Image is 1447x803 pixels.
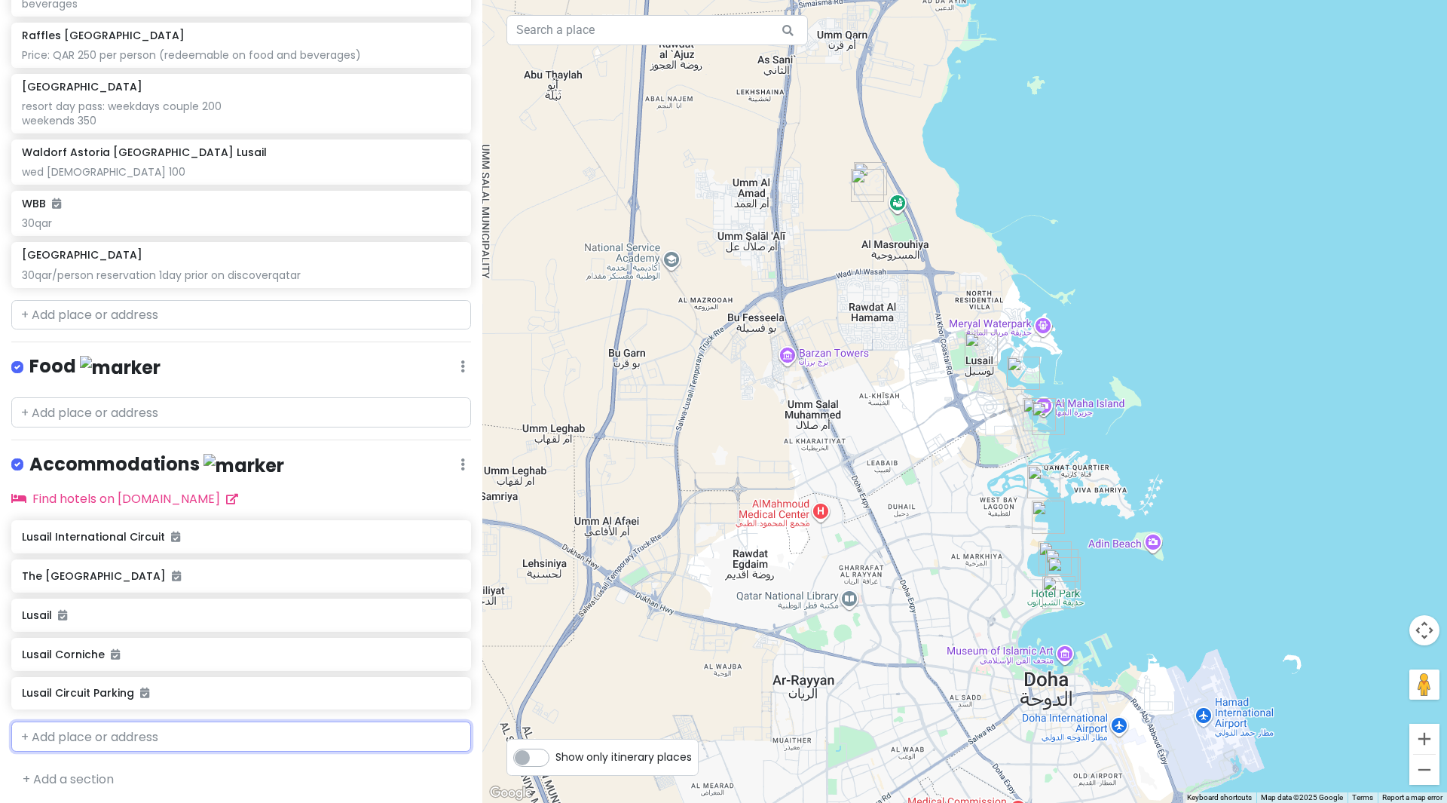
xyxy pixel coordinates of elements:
[22,80,142,93] h6: [GEOGRAPHIC_DATA]
[22,197,61,210] h6: WBB
[140,688,149,698] i: Added to itinerary
[172,571,181,581] i: Added to itinerary
[22,165,460,179] div: wed [DEMOGRAPHIC_DATA] 100
[1027,465,1060,498] div: The Chedi Katara Hotel & Resort
[1042,576,1075,609] div: Sheraton Grand Doha Resort & Convention Hotel
[486,783,536,803] a: Open this area in Google Maps (opens a new window)
[22,686,460,700] h6: Lusail Circuit Parking
[1007,357,1040,390] div: Waldorf Astoria Doha Lusail
[851,169,884,202] div: Lusail Circuit Parking
[22,268,460,282] div: 30qar/person reservation 1day prior on discoverqatar
[22,648,460,661] h6: Lusail Corniche
[1039,541,1072,575] div: Doha Beach Club
[29,354,161,379] h4: Food
[22,100,460,127] div: resort day pass: weekdays couple 200 weekends 350
[22,48,460,62] div: Price: QAR 250 per person (redeemable on food and beverages)
[965,333,998,366] div: Lusail
[486,783,536,803] img: Google
[1409,670,1439,700] button: Drag Pegman onto the map to open Street View
[22,216,460,230] div: 30qar
[22,29,185,42] h6: Raffles [GEOGRAPHIC_DATA]
[1352,793,1373,801] a: Terms (opens in new tab)
[111,649,120,660] i: Added to itinerary
[1023,398,1056,431] div: Lusail Corniche
[171,532,180,542] i: Added to itinerary
[11,300,471,330] input: + Add place or address
[80,356,161,379] img: marker
[555,749,692,765] span: Show only itinerary places
[22,146,267,159] h6: Waldorf Astoria [GEOGRAPHIC_DATA] Lusail
[58,610,67,621] i: Added to itinerary
[1187,792,1252,803] button: Keyboard shortcuts
[22,569,460,583] h6: The [GEOGRAPHIC_DATA]
[203,454,284,477] img: marker
[1032,402,1065,435] div: Raffles Doha
[22,530,460,544] h6: Lusail International Circuit
[506,15,808,45] input: Search a place
[11,397,471,428] input: + Add place or address
[1409,615,1439,645] button: Map camera controls
[23,771,114,788] a: + Add a section
[52,198,61,209] i: Added to itinerary
[854,162,887,195] div: Lusail International Circuit
[1382,793,1442,801] a: Report a map error
[1409,724,1439,754] button: Zoom in
[11,490,238,507] a: Find hotels on [DOMAIN_NAME]
[1261,793,1343,801] span: Map data ©2025 Google
[1045,549,1078,582] div: WBB
[11,722,471,752] input: + Add place or address
[1409,755,1439,785] button: Zoom out
[1048,557,1081,590] div: The Curve Hotel
[22,608,460,622] h6: Lusail
[22,248,142,262] h6: [GEOGRAPHIC_DATA]
[1032,501,1065,534] div: La Mar Beach
[29,452,284,477] h4: Accommodations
